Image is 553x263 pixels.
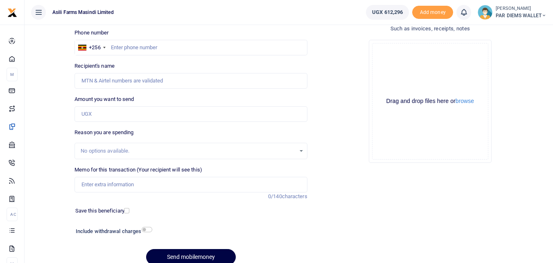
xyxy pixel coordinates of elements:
div: No options available. [81,147,295,155]
div: Drag and drop files here or [372,97,488,105]
input: UGX [74,106,307,122]
span: 0/140 [268,193,282,199]
a: logo-small logo-large logo-large [7,9,17,15]
label: Amount you want to send [74,95,134,103]
span: characters [282,193,307,199]
li: M [7,68,18,81]
img: profile-user [478,5,492,20]
h4: Such as invoices, receipts, notes [314,24,546,33]
input: MTN & Airtel numbers are validated [74,73,307,89]
h6: Include withdrawal charges [76,228,149,235]
div: +256 [89,43,100,52]
img: logo-small [7,8,17,18]
label: Memo for this transaction (Your recipient will see this) [74,166,202,174]
input: Enter extra information [74,177,307,192]
span: Asili Farms Masindi Limited [49,9,117,16]
small: [PERSON_NAME] [496,5,546,12]
label: Recipient's name [74,62,115,70]
span: Add money [412,6,453,19]
a: UGX 612,296 [366,5,409,20]
a: Add money [412,9,453,15]
div: File Uploader [369,40,492,163]
label: Phone number [74,29,108,37]
span: PAR DIEMS WALLET [496,12,546,19]
a: profile-user [PERSON_NAME] PAR DIEMS WALLET [478,5,546,20]
li: Ac [7,208,18,221]
input: Enter phone number [74,40,307,55]
label: Save this beneficiary [75,207,124,215]
label: Reason you are spending [74,128,133,137]
li: Toup your wallet [412,6,453,19]
li: Wallet ballance [363,5,412,20]
div: Uganda: +256 [75,40,108,55]
span: UGX 612,296 [372,8,403,16]
button: browse [456,98,474,104]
